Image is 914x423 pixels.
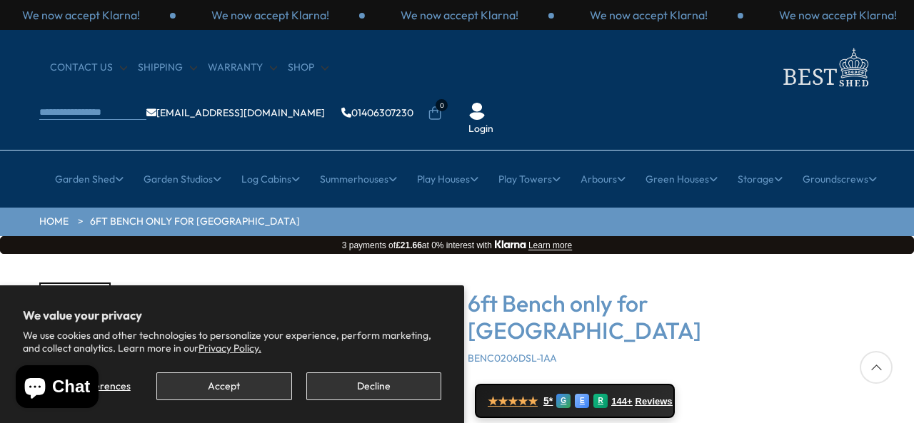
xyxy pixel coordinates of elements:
[55,161,124,197] a: Garden Shed
[775,44,875,91] img: logo
[320,161,397,197] a: Summerhouses
[39,282,111,380] div: 1 / 2
[365,7,554,23] div: 2 / 3
[341,108,413,118] a: 01406307230
[738,161,783,197] a: Storage
[144,161,221,197] a: Garden Studios
[417,161,478,197] a: Play Houses
[468,352,557,365] span: BENC0206DSL-1AA
[468,103,486,120] img: User Icon
[11,365,103,412] inbox-online-store-chat: Shopify online store chat
[306,372,441,400] button: Decline
[288,61,328,75] a: Shop
[779,7,897,23] p: We now accept Klarna!
[23,308,441,322] h2: We value your privacy
[646,161,718,197] a: Green Houses
[146,108,325,118] a: [EMAIL_ADDRESS][DOMAIN_NAME]
[138,61,197,75] a: Shipping
[498,161,561,197] a: Play Towers
[23,329,441,355] p: We use cookies and other technologies to personalize your experience, perform marketing, and coll...
[581,161,626,197] a: Arbours
[468,122,493,136] a: Login
[575,394,589,408] div: E
[436,99,448,111] span: 0
[488,394,538,408] span: ★★★★★
[636,396,673,407] span: Reviews
[593,394,608,408] div: R
[468,290,875,345] h3: 6ft Bench only for [GEOGRAPHIC_DATA]
[428,106,442,121] a: 0
[241,161,300,197] a: Log Cabins
[803,161,877,197] a: Groundscrews
[156,372,291,400] button: Accept
[199,342,261,355] a: Privacy Policy.
[208,61,277,75] a: Warranty
[211,7,329,23] p: We now accept Klarna!
[554,7,743,23] div: 3 / 3
[611,396,632,407] span: 144+
[41,284,109,379] img: 6HOLKHAMBENCH_200x200.jpg
[50,61,127,75] a: CONTACT US
[90,215,300,229] a: 6ft Bench only for [GEOGRAPHIC_DATA]
[556,394,571,408] div: G
[176,7,365,23] div: 1 / 3
[39,215,69,229] a: HOME
[401,7,518,23] p: We now accept Klarna!
[475,384,675,418] a: ★★★★★ 5* G E R 144+ Reviews
[22,7,140,23] p: We now accept Klarna!
[590,7,708,23] p: We now accept Klarna!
